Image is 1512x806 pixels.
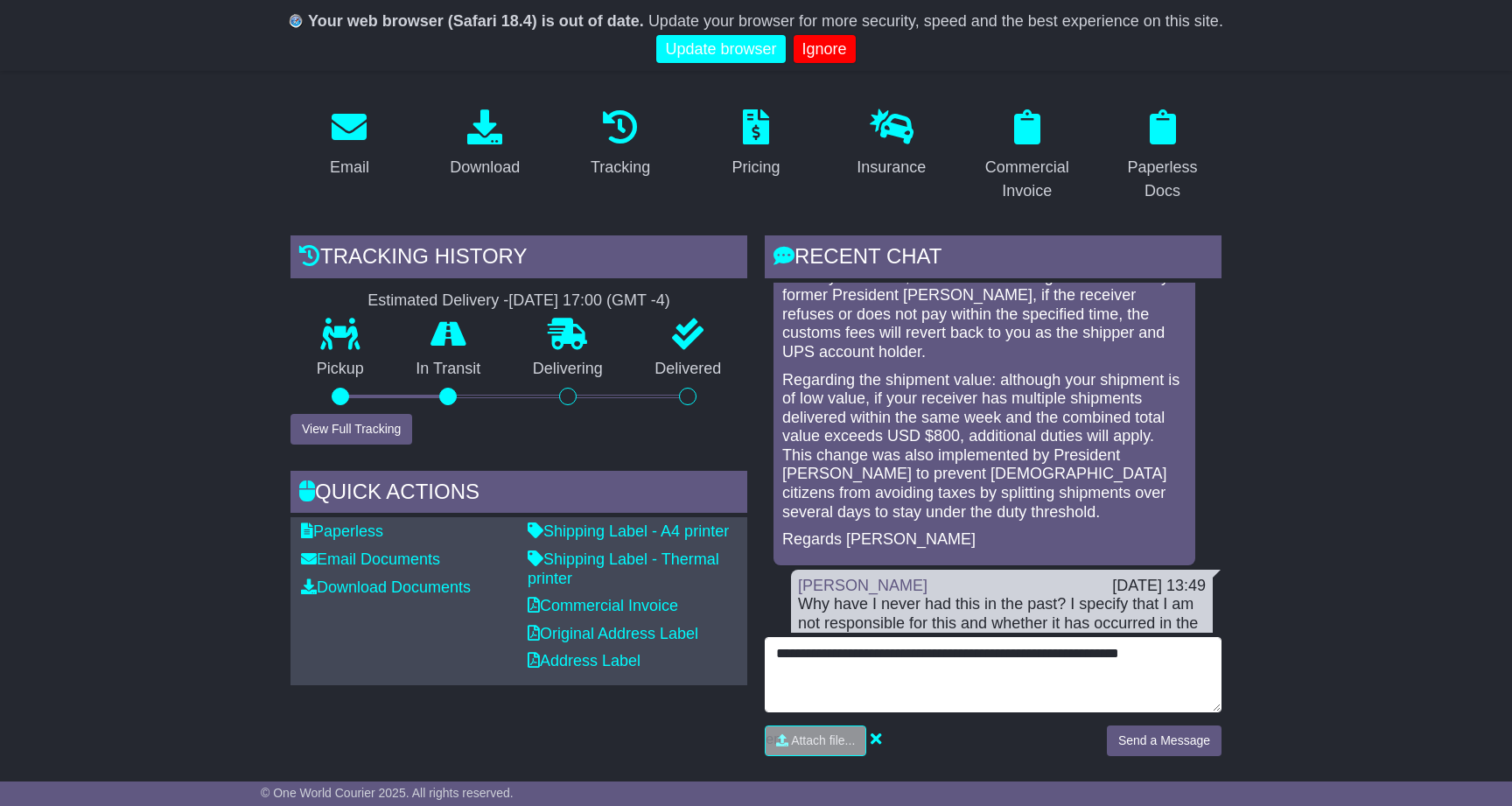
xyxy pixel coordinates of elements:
[290,360,390,379] p: Pickup
[301,578,471,596] a: Download Documents
[308,12,644,30] b: Your web browser (Safari 18.4) is out of date.
[301,522,383,540] a: Paperless
[507,360,629,379] p: Delivering
[528,550,719,587] a: Shipping Label - Thermal printer
[579,103,661,186] a: Tracking
[450,156,520,179] div: Download
[528,522,729,540] a: Shipping Label - A4 printer
[301,550,440,568] a: Email Documents
[290,414,412,445] button: View Full Tracking
[1107,725,1221,756] button: Send a Message
[794,35,856,64] a: Ignore
[290,291,747,311] div: Estimated Delivery -
[782,249,1186,362] p: Your customer will be advised that this amount is due on delivery. However, due to recent changes...
[591,156,650,179] div: Tracking
[845,103,937,186] a: Insurance
[656,35,785,64] a: Update browser
[528,652,640,669] a: Address Label
[629,360,748,379] p: Delivered
[390,360,507,379] p: In Transit
[968,103,1086,209] a: Commercial Invoice
[330,156,369,179] div: Email
[782,371,1186,522] p: Regarding the shipment value: although your shipment is of low value, if your receiver has multip...
[857,156,926,179] div: Insurance
[318,103,381,186] a: Email
[782,530,1186,550] p: Regards [PERSON_NAME]
[979,156,1074,203] div: Commercial Invoice
[261,786,514,800] span: © One World Courier 2025. All rights reserved.
[1103,103,1221,209] a: Paperless Docs
[731,156,780,179] div: Pricing
[438,103,531,186] a: Download
[290,471,747,518] div: Quick Actions
[648,12,1223,30] span: Update your browser for more security, speed and the best experience on this site.
[765,235,1221,283] div: RECENT CHAT
[1112,577,1206,596] div: [DATE] 13:49
[528,625,698,642] a: Original Address Label
[290,235,747,283] div: Tracking history
[798,577,927,594] a: [PERSON_NAME]
[508,291,669,311] div: [DATE] 17:00 (GMT -4)
[720,103,791,186] a: Pricing
[798,595,1206,670] div: Why have I never had this in the past? I specify that I am not responsible for this and whether i...
[528,597,678,614] a: Commercial Invoice
[1115,156,1210,203] div: Paperless Docs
